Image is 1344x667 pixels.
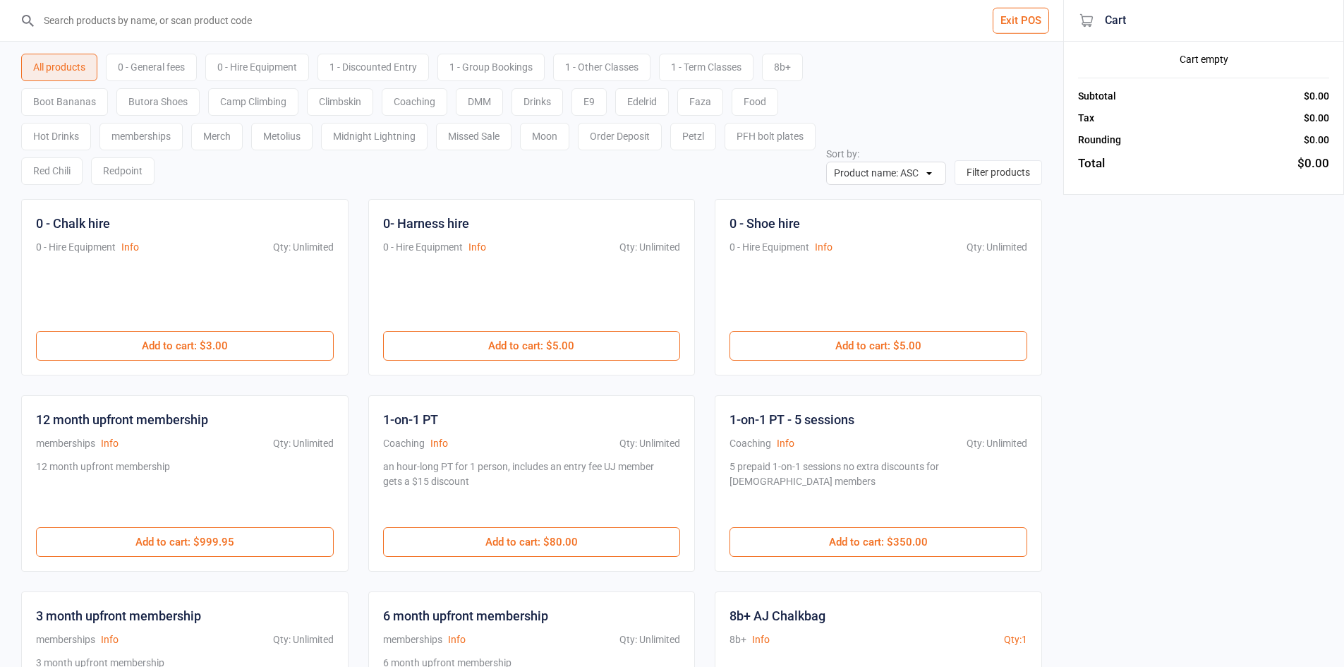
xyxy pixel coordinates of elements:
[205,54,309,81] div: 0 - Hire Equipment
[729,214,800,233] div: 0 - Shoe hire
[36,214,110,233] div: 0 - Chalk hire
[1078,133,1121,148] div: Rounding
[383,240,463,255] div: 0 - Hire Equipment
[815,240,833,255] button: Info
[1304,111,1329,126] div: $0.00
[729,331,1027,361] button: Add to cart: $5.00
[729,459,1022,513] div: 5 prepaid 1-on-1 sessions no extra discounts for [DEMOGRAPHIC_DATA] members
[729,240,809,255] div: 0 - Hire Equipment
[436,123,511,150] div: Missed Sale
[21,88,108,116] div: Boot Bananas
[121,240,139,255] button: Info
[511,88,563,116] div: Drinks
[36,632,95,647] div: memberships
[1004,632,1027,647] div: Qty: 1
[101,632,119,647] button: Info
[383,436,425,451] div: Coaching
[553,54,650,81] div: 1 - Other Classes
[468,240,486,255] button: Info
[437,54,545,81] div: 1 - Group Bookings
[1078,111,1094,126] div: Tax
[752,632,770,647] button: Info
[36,527,334,557] button: Add to cart: $999.95
[1078,155,1105,173] div: Total
[725,123,816,150] div: PFH bolt plates
[101,436,119,451] button: Info
[1304,89,1329,104] div: $0.00
[273,632,334,647] div: Qty: Unlimited
[383,410,438,429] div: 1-on-1 PT
[619,240,680,255] div: Qty: Unlimited
[317,54,429,81] div: 1 - Discounted Entry
[571,88,607,116] div: E9
[251,123,313,150] div: Metolius
[729,632,746,647] div: 8b+
[762,54,803,81] div: 8b+
[826,148,859,160] label: Sort by:
[383,527,681,557] button: Add to cart: $80.00
[677,88,723,116] div: Faza
[21,157,83,185] div: Red Chili
[21,54,97,81] div: All products
[967,436,1027,451] div: Qty: Unlimited
[1304,133,1329,148] div: $0.00
[116,88,200,116] div: Butora Shoes
[36,606,201,625] div: 3 month upfront membership
[578,123,662,150] div: Order Deposit
[91,157,155,185] div: Redpoint
[993,8,1049,34] button: Exit POS
[273,240,334,255] div: Qty: Unlimited
[659,54,753,81] div: 1 - Term Classes
[619,632,680,647] div: Qty: Unlimited
[36,240,116,255] div: 0 - Hire Equipment
[208,88,298,116] div: Camp Climbing
[967,240,1027,255] div: Qty: Unlimited
[1078,89,1116,104] div: Subtotal
[106,54,197,81] div: 0 - General fees
[729,527,1027,557] button: Add to cart: $350.00
[36,436,95,451] div: memberships
[36,331,334,361] button: Add to cart: $3.00
[273,436,334,451] div: Qty: Unlimited
[383,459,675,513] div: an hour-long PT for 1 person, includes an entry fee UJ member gets a $15 discount
[448,632,466,647] button: Info
[1078,52,1329,67] div: Cart empty
[383,632,442,647] div: memberships
[321,123,428,150] div: Midnight Lightning
[99,123,183,150] div: memberships
[1297,155,1329,173] div: $0.00
[615,88,669,116] div: Edelrid
[670,123,716,150] div: Petzl
[383,606,548,625] div: 6 month upfront membership
[21,123,91,150] div: Hot Drinks
[383,331,681,361] button: Add to cart: $5.00
[729,436,771,451] div: Coaching
[456,88,503,116] div: DMM
[191,123,243,150] div: Merch
[729,410,854,429] div: 1-on-1 PT - 5 sessions
[36,459,170,513] div: 12 month upfront membership
[307,88,373,116] div: Climbskin
[732,88,778,116] div: Food
[777,436,794,451] button: Info
[430,436,448,451] button: Info
[955,160,1042,185] button: Filter products
[619,436,680,451] div: Qty: Unlimited
[520,123,569,150] div: Moon
[383,214,469,233] div: 0- Harness hire
[382,88,447,116] div: Coaching
[729,606,825,625] div: 8b+ AJ Chalkbag
[36,410,208,429] div: 12 month upfront membership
